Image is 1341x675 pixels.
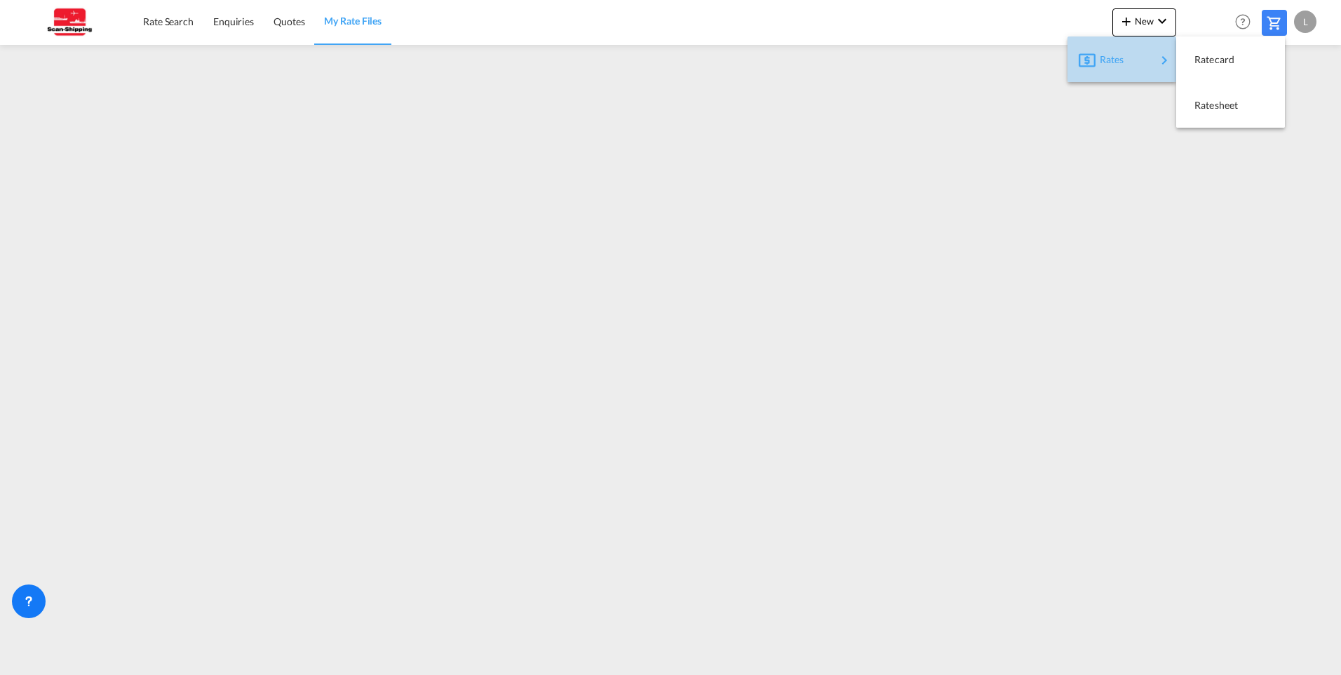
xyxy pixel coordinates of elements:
[1156,52,1173,69] md-icon: icon-chevron-right
[1187,42,1274,77] div: Ratecard
[1187,88,1274,123] div: Ratesheet
[1100,46,1117,74] span: Rates
[1194,91,1210,119] span: Ratesheet
[1194,46,1210,74] span: Ratecard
